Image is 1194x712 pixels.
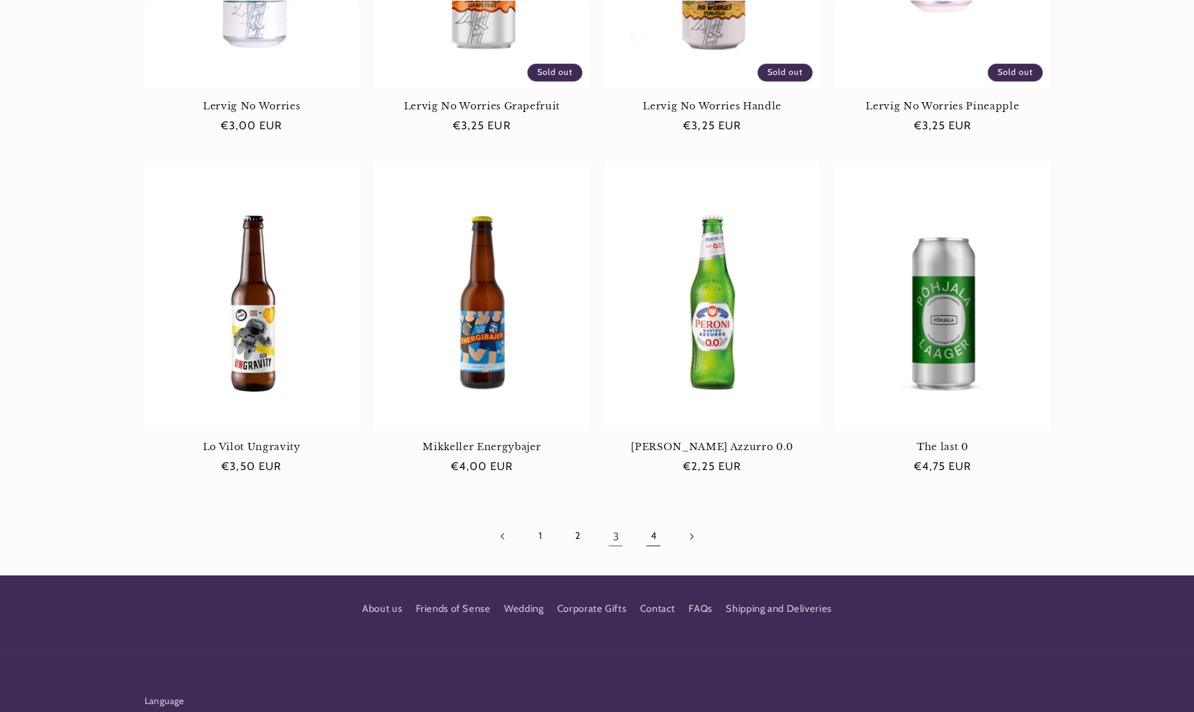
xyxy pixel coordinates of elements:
[557,597,626,621] a: Corporate Gifts
[375,441,589,453] a: Mikkeller Energybajer
[605,441,819,453] a: [PERSON_NAME] Azzurro 0.0
[145,441,359,453] a: Lo Vilot Ungravity
[638,521,669,552] a: Page 4
[145,100,359,112] a: Lervig No Worries
[416,597,491,621] a: Friends of Sense
[145,521,1050,552] nav: Pagination
[726,597,832,621] a: Shipping and Deliveries
[362,601,402,621] a: About us
[504,597,543,621] a: Wedding
[835,441,1049,453] a: The last 0
[689,597,712,621] a: FAQs
[835,100,1049,112] a: Lervig No Worries Pineapple
[375,100,589,112] a: Lervig No Worries Grapefruit
[488,521,518,552] a: Previous page
[605,100,819,112] a: Lervig No Worries Handle
[600,521,631,552] a: Page 3
[563,521,594,552] a: Page 2
[676,521,706,552] a: Next page
[640,597,675,621] a: Contact
[525,521,556,552] a: Page 1
[145,694,217,707] h2: Language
